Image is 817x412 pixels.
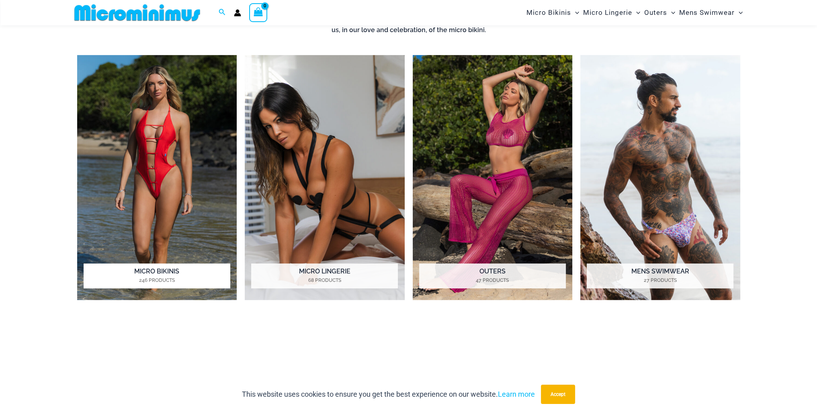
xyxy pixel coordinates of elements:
[77,321,740,381] iframe: TrustedSite Certified
[571,2,579,23] span: Menu Toggle
[642,2,677,23] a: OutersMenu ToggleMenu Toggle
[77,55,237,300] a: Visit product category Micro Bikinis
[413,55,573,300] a: Visit product category Outers
[667,2,675,23] span: Menu Toggle
[245,55,405,300] a: Visit product category Micro Lingerie
[251,277,398,284] mark: 68 Products
[249,3,268,22] a: View Shopping Cart, empty
[251,263,398,288] h2: Micro Lingerie
[413,55,573,300] img: Outers
[419,277,566,284] mark: 47 Products
[581,2,642,23] a: Micro LingerieMenu ToggleMenu Toggle
[242,388,535,400] p: This website uses cookies to ensure you get the best experience on our website.
[644,2,667,23] span: Outers
[677,2,745,23] a: Mens SwimwearMenu ToggleMenu Toggle
[77,55,237,300] img: Micro Bikinis
[587,263,733,288] h2: Mens Swimwear
[523,1,746,24] nav: Site Navigation
[583,2,632,23] span: Micro Lingerie
[84,277,230,284] mark: 246 Products
[245,55,405,300] img: Micro Lingerie
[419,263,566,288] h2: Outers
[526,2,571,23] span: Micro Bikinis
[498,390,535,398] a: Learn more
[71,4,203,22] img: MM SHOP LOGO FLAT
[580,55,740,300] img: Mens Swimwear
[580,55,740,300] a: Visit product category Mens Swimwear
[541,385,575,404] button: Accept
[219,8,226,18] a: Search icon link
[84,263,230,288] h2: Micro Bikinis
[632,2,640,23] span: Menu Toggle
[735,2,743,23] span: Menu Toggle
[524,2,581,23] a: Micro BikinisMenu ToggleMenu Toggle
[679,2,735,23] span: Mens Swimwear
[587,277,733,284] mark: 27 Products
[234,9,241,16] a: Account icon link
